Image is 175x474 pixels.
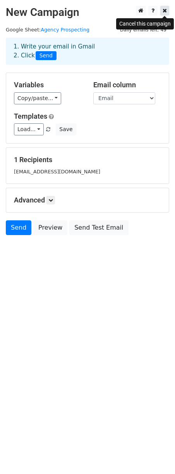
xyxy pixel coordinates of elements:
[14,92,61,104] a: Copy/paste...
[6,220,31,235] a: Send
[69,220,128,235] a: Send Test Email
[14,112,47,120] a: Templates
[6,27,89,33] small: Google Sheet:
[93,81,161,89] h5: Email column
[41,27,89,33] a: Agency Prospecting
[14,123,44,135] a: Load...
[14,156,161,164] h5: 1 Recipients
[36,51,57,61] span: Send
[14,169,100,175] small: [EMAIL_ADDRESS][DOMAIN_NAME]
[14,81,82,89] h5: Variables
[117,27,169,33] a: Daily emails left: 49
[14,196,161,204] h5: Advanced
[56,123,76,135] button: Save
[6,6,169,19] h2: New Campaign
[8,42,167,60] div: 1. Write your email in Gmail 2. Click
[136,437,175,474] iframe: Chat Widget
[116,18,174,29] div: Cancel this campaign
[33,220,67,235] a: Preview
